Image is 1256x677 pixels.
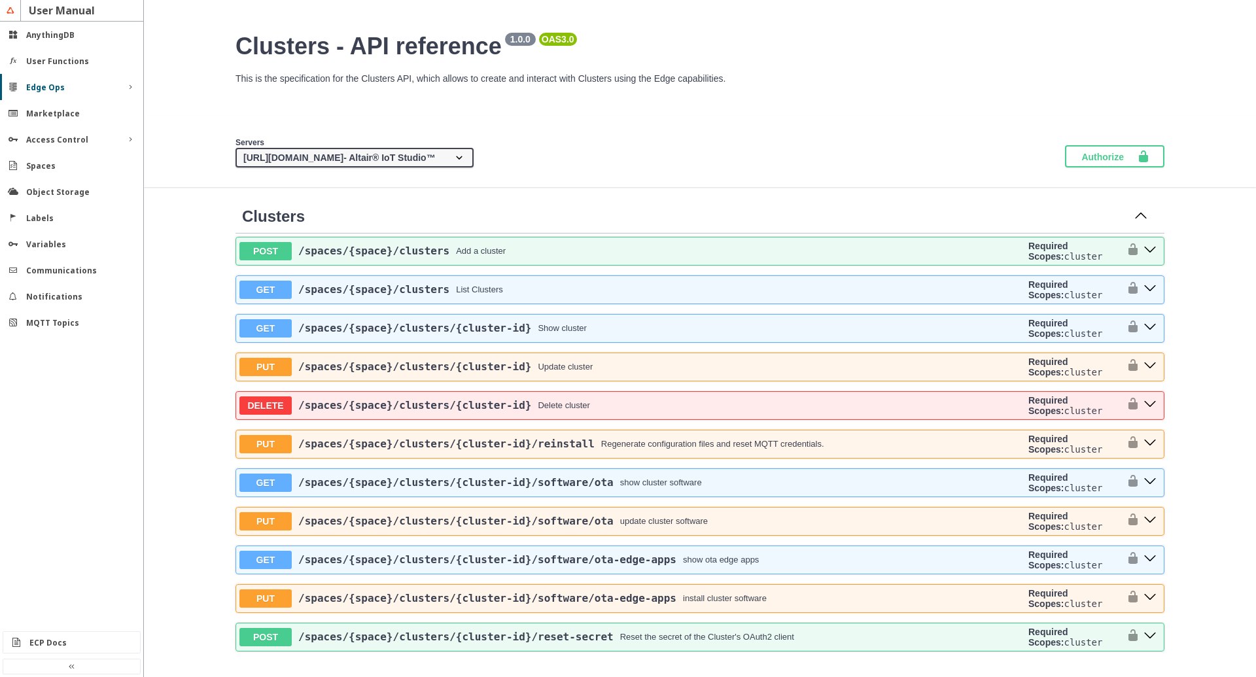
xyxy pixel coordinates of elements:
button: authorization button unlocked [1120,279,1140,300]
span: /spaces /{space} /clusters [298,245,449,257]
div: Add a cluster [456,246,506,256]
button: authorization button unlocked [1120,395,1140,416]
a: /spaces/{space}/clusters/{cluster-id}/software/ota [298,476,614,489]
code: cluster [1064,637,1102,648]
button: GET/spaces/{space}/clusters/{cluster-id}/software/ota-edge-appsshow ota edge apps [239,551,1023,569]
button: post ​/spaces​/{space}​/clusters [1140,242,1160,259]
button: DELETE/spaces/{space}/clusters/{cluster-id}Delete cluster [239,396,1023,415]
button: Collapse operation [1130,207,1151,226]
div: Delete cluster [538,400,589,410]
span: /spaces /{space} /clusters /{cluster-id} /software /ota-edge-apps [298,592,676,604]
h2: Clusters - API reference [235,33,1164,60]
span: GET [239,319,292,338]
button: put ​/spaces​/{space}​/clusters​/{cluster-id}​/software​/ota-edge-apps [1140,589,1160,606]
button: authorization button unlocked [1120,627,1140,648]
button: PUT/spaces/{space}/clusters/{cluster-id}Update cluster [239,358,1023,376]
a: /spaces/{space}/clusters/{cluster-id}/software/ota [298,515,614,527]
a: /spaces/{space}/clusters/{cluster-id} [298,399,531,411]
div: install cluster software [683,593,767,603]
span: GET [239,551,292,569]
code: cluster [1064,290,1102,300]
button: get ​/spaces​/{space}​/clusters​/{cluster-id}​/software​/ota [1140,474,1160,491]
button: put ​/spaces​/{space}​/clusters​/{cluster-id}​/software​/ota [1140,512,1160,529]
span: /spaces /{space} /clusters /{cluster-id} /reset-secret [298,631,614,643]
span: PUT [239,358,292,376]
a: Clusters [242,207,305,226]
span: Servers [235,138,264,147]
button: POST/spaces/{space}/clustersAdd a cluster [239,242,1023,260]
button: delete ​/spaces​/{space}​/clusters​/{cluster-id} [1140,396,1160,413]
code: cluster [1064,521,1102,532]
a: /spaces/{space}/clusters/{cluster-id}/reinstall [298,438,595,450]
span: PUT [239,512,292,530]
span: /spaces /{space} /clusters [298,283,449,296]
div: Reset the secret of the Cluster's OAuth2 client [620,632,794,642]
a: /spaces/{space}/clusters/{cluster-id}/software/ota-edge-apps [298,553,676,566]
span: GET [239,474,292,492]
span: Authorize [1081,150,1137,163]
code: cluster [1064,251,1102,262]
button: put ​/spaces​/{space}​/clusters​/{cluster-id}​/reinstall [1140,435,1160,452]
div: show ota edge apps [683,555,759,564]
span: /spaces /{space} /clusters /{cluster-id} [298,322,531,334]
button: authorization button unlocked [1120,318,1140,339]
b: Required Scopes: [1028,279,1068,300]
b: Required Scopes: [1028,395,1068,416]
button: PUT/spaces/{space}/clusters/{cluster-id}/software/otaupdate cluster software [239,512,1023,530]
button: authorization button unlocked [1120,241,1140,262]
div: List Clusters [456,285,503,294]
button: authorization button unlocked [1120,511,1140,532]
span: POST [239,628,292,646]
b: Required Scopes: [1028,588,1068,609]
b: Required Scopes: [1028,241,1068,262]
button: post ​/spaces​/{space}​/clusters​/{cluster-id}​/reset-secret [1140,628,1160,645]
button: authorization button unlocked [1120,549,1140,570]
b: Required Scopes: [1028,627,1068,648]
code: cluster [1064,328,1102,339]
span: POST [239,242,292,260]
pre: 1.0.0 [508,34,533,44]
button: Authorize [1065,145,1164,167]
div: Show cluster [538,323,586,333]
b: Required Scopes: [1028,434,1068,455]
span: Clusters [242,207,305,225]
button: authorization button unlocked [1120,588,1140,609]
div: Regenerate configuration files and reset MQTT credentials. [601,439,824,449]
code: cluster [1064,444,1102,455]
b: Required Scopes: [1028,472,1068,493]
button: GET/spaces/{space}/clustersList Clusters [239,281,1023,299]
button: GET/spaces/{space}/clusters/{cluster-id}Show cluster [239,319,1023,338]
b: Required Scopes: [1028,356,1068,377]
button: get ​/spaces​/{space}​/clusters​/{cluster-id} [1140,319,1160,336]
code: cluster [1064,483,1102,493]
a: /spaces/{space}/clusters [298,283,449,296]
pre: OAS 3.0 [542,34,574,44]
button: get ​/spaces​/{space}​/clusters [1140,281,1160,298]
span: PUT [239,589,292,608]
button: PUT/spaces/{space}/clusters/{cluster-id}/software/ota-edge-appsinstall cluster software [239,589,1023,608]
button: authorization button unlocked [1120,434,1140,455]
button: GET/spaces/{space}/clusters/{cluster-id}/software/otashow cluster software [239,474,1023,492]
button: POST/spaces/{space}/clusters/{cluster-id}/reset-secretReset the secret of the Cluster's OAuth2 cl... [239,628,1023,646]
a: /spaces/{space}/clusters/{cluster-id} [298,322,531,334]
span: /spaces /{space} /clusters /{cluster-id} /software /ota-edge-apps [298,553,676,566]
code: cluster [1064,560,1102,570]
button: get ​/spaces​/{space}​/clusters​/{cluster-id}​/software​/ota-edge-apps [1140,551,1160,568]
button: put ​/spaces​/{space}​/clusters​/{cluster-id} [1140,358,1160,375]
a: /spaces/{space}/clusters/{cluster-id}/reset-secret [298,631,614,643]
b: Required Scopes: [1028,318,1068,339]
b: Required Scopes: [1028,549,1068,570]
a: /spaces/{space}/clusters [298,245,449,257]
span: /spaces /{space} /clusters /{cluster-id} /software /ota [298,515,614,527]
button: PUT/spaces/{space}/clusters/{cluster-id}/reinstallRegenerate configuration files and reset MQTT c... [239,435,1023,453]
span: /spaces /{space} /clusters /{cluster-id} /reinstall [298,438,595,450]
a: /spaces/{space}/clusters/{cluster-id} [298,360,531,373]
span: GET [239,281,292,299]
div: show cluster software [620,477,702,487]
b: Required Scopes: [1028,511,1068,532]
button: authorization button unlocked [1120,356,1140,377]
span: /spaces /{space} /clusters /{cluster-id} [298,360,531,373]
div: Update cluster [538,362,593,372]
span: DELETE [239,396,292,415]
code: cluster [1064,599,1102,609]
